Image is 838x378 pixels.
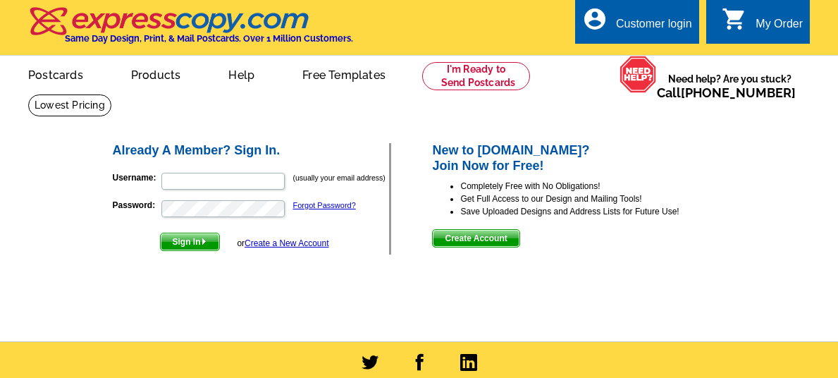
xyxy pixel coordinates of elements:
div: Customer login [616,18,692,37]
img: button-next-arrow-white.png [201,238,207,245]
a: Create a New Account [245,238,328,248]
div: or [237,237,328,250]
a: shopping_cart My Order [722,16,803,33]
a: account_circle Customer login [582,16,692,33]
label: Password: [113,199,160,212]
img: help [620,56,657,92]
small: (usually your email address) [293,173,386,182]
span: Call [657,85,796,100]
h2: Already A Member? Sign In. [113,143,390,159]
a: Postcards [6,57,106,90]
a: Help [206,57,277,90]
li: Save Uploaded Designs and Address Lists for Future Use! [460,205,727,218]
a: Products [109,57,204,90]
button: Create Account [432,229,519,248]
span: Create Account [433,230,519,247]
div: My Order [756,18,803,37]
span: Sign In [161,233,219,250]
span: Need help? Are you stuck? [657,72,803,100]
i: account_circle [582,6,608,32]
i: shopping_cart [722,6,747,32]
li: Completely Free with No Obligations! [460,180,727,193]
label: Username: [113,171,160,184]
a: Free Templates [280,57,408,90]
button: Sign In [160,233,220,251]
a: [PHONE_NUMBER] [681,85,796,100]
a: Same Day Design, Print, & Mail Postcards. Over 1 Million Customers. [28,17,353,44]
a: Forgot Password? [293,201,356,209]
h2: New to [DOMAIN_NAME]? Join Now for Free! [432,143,727,173]
h4: Same Day Design, Print, & Mail Postcards. Over 1 Million Customers. [65,33,353,44]
li: Get Full Access to our Design and Mailing Tools! [460,193,727,205]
